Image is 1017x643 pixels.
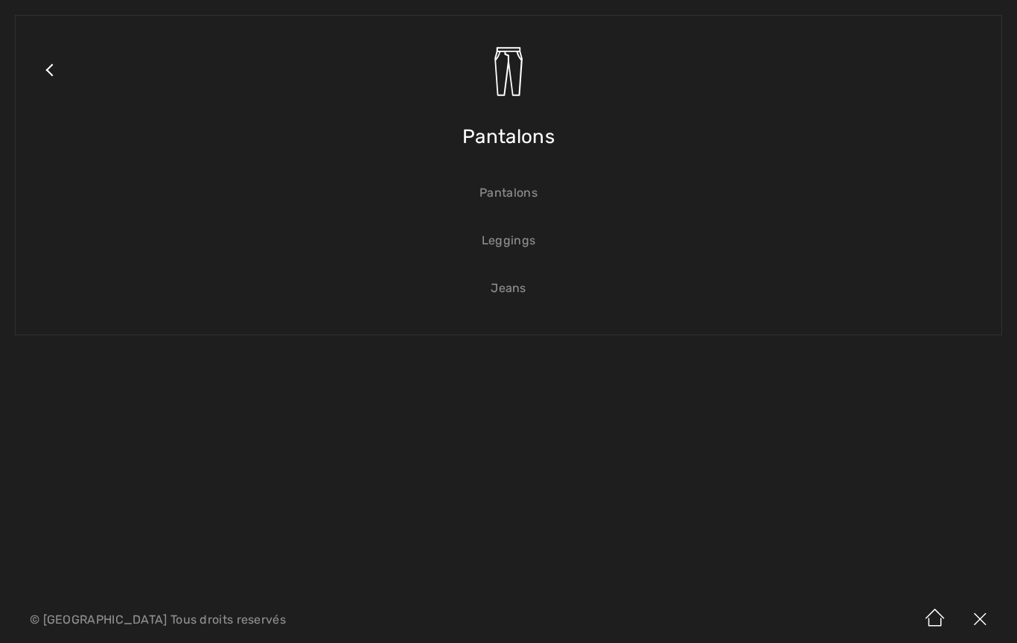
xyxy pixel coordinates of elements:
[957,597,1002,643] img: X
[31,177,986,209] a: Pantalons
[31,224,986,257] a: Leggings
[462,110,555,163] span: Pantalons
[31,272,986,305] a: Jeans
[30,615,597,625] p: © [GEOGRAPHIC_DATA] Tous droits reservés
[913,597,957,643] img: Accueil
